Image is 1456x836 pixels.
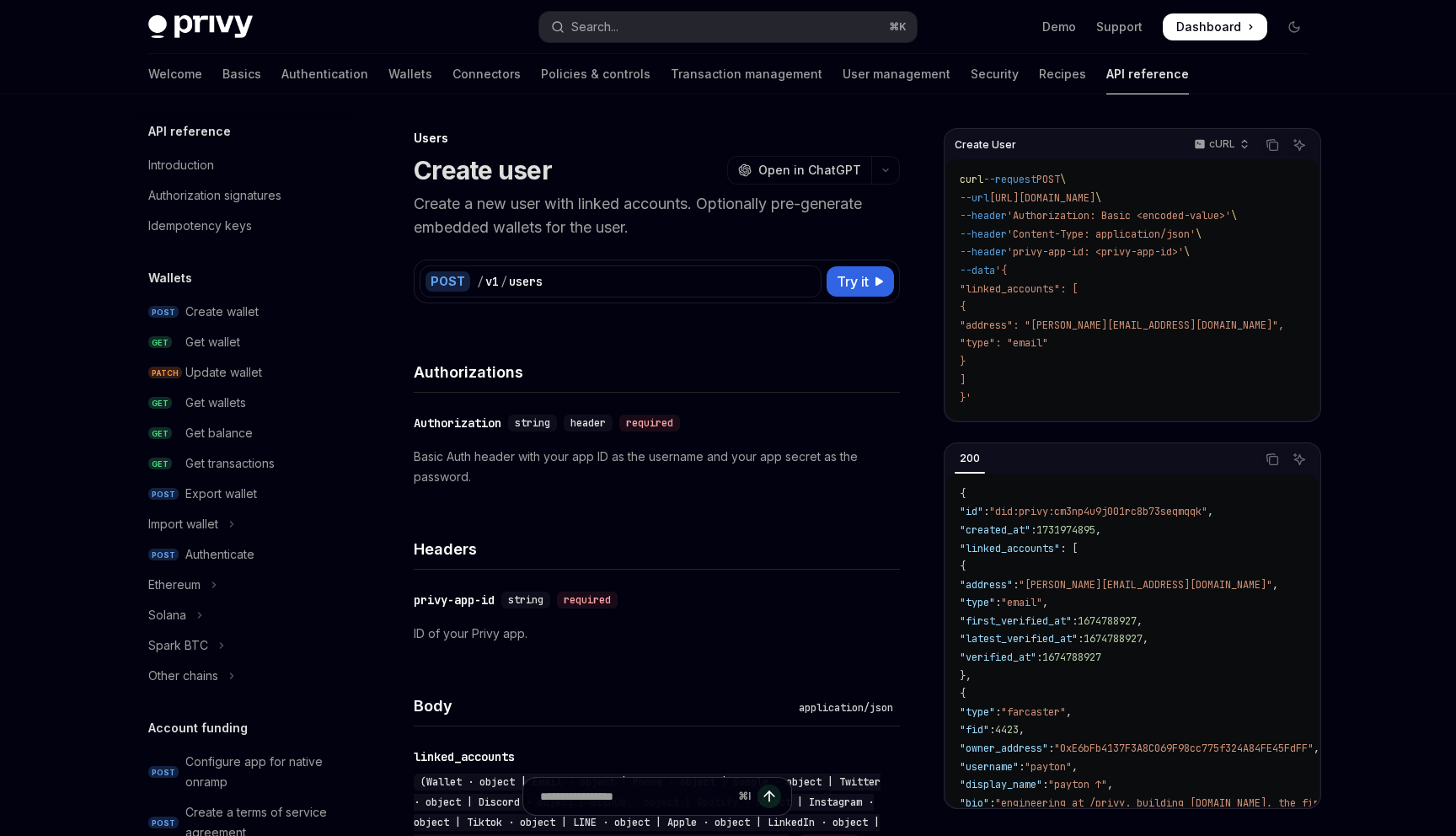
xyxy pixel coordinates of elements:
span: POST [148,306,179,319]
span: 'privy-app-id: <privy-app-id>' [1007,245,1184,259]
a: Dashboard [1163,13,1267,40]
span: }, [960,669,972,683]
span: : [1019,760,1025,774]
span: POST [148,766,179,779]
h4: Body [414,694,792,717]
button: Try it [827,266,894,297]
a: Introduction [135,150,351,180]
div: required [557,592,618,608]
span: } [960,355,966,368]
a: POSTConfigure app for native onramp [135,747,351,797]
span: "linked_accounts": [ [960,282,1078,296]
div: Introduction [148,155,214,175]
span: : [1030,523,1036,537]
span: { [960,487,966,501]
span: 1731974895 [1036,523,1095,537]
button: Toggle Ethereum section [135,570,351,600]
div: / [500,273,507,290]
span: --header [960,245,1007,259]
div: users [509,273,543,290]
span: "owner_address" [960,742,1048,755]
div: Authenticate [185,544,254,565]
button: Toggle dark mode [1281,13,1308,40]
span: 1674788927 [1078,614,1137,628]
div: 200 [955,448,985,469]
a: Recipes [1039,54,1086,94]
span: 'Authorization: Basic <encoded-value>' [1007,209,1231,222]
div: Update wallet [185,362,262,383]
span: "verified_at" [960,651,1036,664]
span: , [1107,778,1113,791]
div: Import wallet [148,514,218,534]
h1: Create user [414,155,552,185]
span: "payton ↑" [1048,778,1107,791]
span: : [983,505,989,518]
span: GET [148,458,172,470]
span: "[PERSON_NAME][EMAIL_ADDRESS][DOMAIN_NAME]" [1019,578,1272,592]
span: "linked_accounts" [960,542,1060,555]
h5: Account funding [148,718,248,738]
span: : [1048,742,1054,755]
div: Get transactions [185,453,275,474]
input: Ask a question... [540,778,731,815]
span: GET [148,427,172,440]
span: --url [960,191,989,205]
button: Toggle Solana section [135,600,351,630]
button: cURL [1185,131,1256,159]
button: Toggle Spark BTC section [135,630,351,661]
a: API reference [1106,54,1189,94]
p: ID of your Privy app. [414,624,900,644]
span: Open in ChatGPT [758,162,861,179]
span: 'Content-Type: application/json' [1007,228,1196,241]
span: "created_at" [960,523,1030,537]
span: { [960,687,966,700]
a: User management [843,54,950,94]
span: : [989,723,995,737]
a: Transaction management [671,54,822,94]
a: POSTCreate wallet [135,297,351,327]
span: , [1314,742,1319,755]
a: POSTAuthenticate [135,539,351,570]
div: Get balance [185,423,253,443]
div: Idempotency keys [148,216,252,236]
p: cURL [1209,137,1235,151]
div: Ethereum [148,575,201,595]
span: : [989,796,995,810]
img: dark logo [148,15,253,39]
span: [URL][DOMAIN_NAME] [989,191,1095,205]
div: POST [426,271,470,292]
a: Connectors [452,54,521,94]
span: "id" [960,505,983,518]
a: Idempotency keys [135,211,351,241]
button: Ask AI [1288,448,1310,470]
h4: Headers [414,538,900,560]
span: --request [983,173,1036,186]
span: GET [148,336,172,349]
span: --header [960,228,1007,241]
div: Export wallet [185,484,257,504]
span: Dashboard [1176,19,1241,35]
span: , [1207,505,1213,518]
span: : [1042,778,1048,791]
a: Demo [1042,19,1076,35]
button: Open in ChatGPT [727,156,871,185]
span: "fid" [960,723,989,737]
span: : [ [1060,542,1078,555]
div: Other chains [148,666,218,686]
span: header [570,416,606,430]
span: string [515,416,550,430]
span: --data [960,264,995,277]
div: linked_accounts [414,748,515,765]
span: , [1042,596,1048,609]
span: POST [148,549,179,561]
button: Copy the contents from the code block [1261,134,1283,156]
button: Ask AI [1288,134,1310,156]
span: , [1272,578,1278,592]
div: Users [414,130,900,147]
span: --header [960,209,1007,222]
a: Welcome [148,54,202,94]
span: POST [148,488,179,501]
span: Create User [955,138,1016,152]
span: , [1095,523,1101,537]
a: GETGet transactions [135,448,351,479]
